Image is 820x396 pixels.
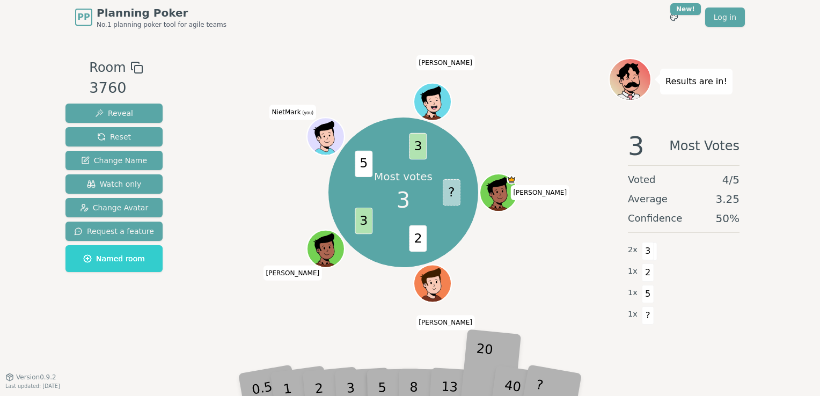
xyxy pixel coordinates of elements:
span: 3 [628,133,645,159]
span: tamara is the host [507,175,517,185]
button: Named room [65,245,163,272]
span: Change Avatar [80,202,149,213]
button: Watch only [65,174,163,194]
span: Change Name [81,155,147,166]
span: Room [89,58,126,77]
span: Confidence [628,211,682,226]
span: Click to change your name [269,105,317,120]
span: Average [628,192,668,207]
span: 4 / 5 [722,172,740,187]
span: ? [443,179,460,206]
a: PPPlanning PokerNo.1 planning poker tool for agile teams [75,5,226,29]
span: Voted [628,172,656,187]
div: 3760 [89,77,143,99]
span: 2 [409,225,427,252]
span: PP [77,11,90,24]
button: Change Name [65,151,163,170]
button: Change Avatar [65,198,163,217]
span: Reveal [95,108,133,119]
span: 1 x [628,266,638,277]
span: No.1 planning poker tool for agile teams [97,20,226,29]
span: 50 % [716,211,740,226]
span: Planning Poker [97,5,226,20]
span: Click to change your name [416,55,475,70]
button: Reset [65,127,163,146]
span: 3 [409,133,427,159]
span: Click to change your name [416,315,475,330]
span: Last updated: [DATE] [5,383,60,389]
span: 3 [355,208,373,234]
button: Request a feature [65,222,163,241]
span: Named room [83,253,145,264]
span: Click to change your name [263,265,323,280]
button: Reveal [65,104,163,123]
span: 3.25 [715,192,740,207]
span: 5 [642,285,654,303]
div: New! [670,3,701,15]
span: (you) [301,111,314,115]
p: Results are in! [665,74,727,89]
button: Click to change your avatar [309,119,344,154]
span: Request a feature [74,226,154,237]
span: 5 [355,151,373,177]
span: 2 x [628,244,638,256]
span: Watch only [87,179,142,189]
span: 1 x [628,309,638,320]
span: 3 [397,184,410,216]
button: Version0.9.2 [5,373,56,382]
span: Most Votes [669,133,740,159]
span: 3 [642,242,654,260]
span: Click to change your name [510,185,569,200]
span: Reset [97,131,131,142]
span: ? [642,306,654,325]
p: Most votes [374,169,433,184]
span: 1 x [628,287,638,299]
span: 2 [642,263,654,282]
button: New! [664,8,684,27]
span: Version 0.9.2 [16,373,56,382]
a: Log in [705,8,745,27]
